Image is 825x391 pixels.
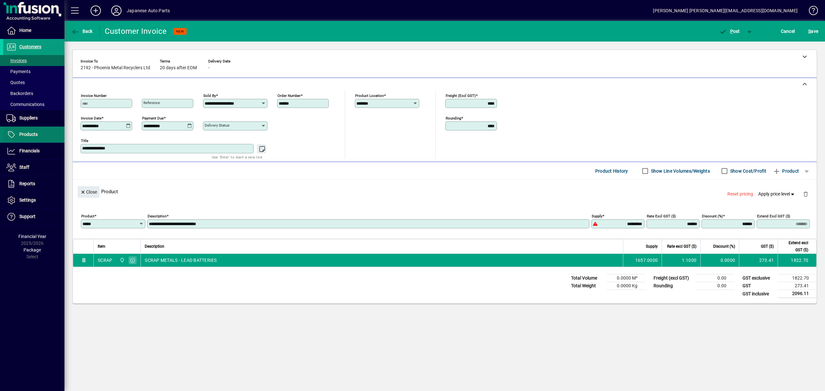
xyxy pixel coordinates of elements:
td: GST exclusive [739,274,778,282]
label: Show Cost/Profit [729,168,766,174]
button: Close [78,186,100,198]
span: Discount (%) [713,243,735,250]
a: Reports [3,176,64,192]
div: Customer Invoice [105,26,167,36]
span: Supply [646,243,658,250]
span: Item [98,243,105,250]
span: Extend excl GST ($) [782,239,808,253]
span: Financials [19,148,40,153]
mat-label: Invoice number [81,93,107,98]
span: Backorders [6,91,33,96]
button: Post [716,25,743,37]
div: Product [73,180,817,203]
mat-label: Delivery status [205,123,229,128]
span: 2192 - Phoenix Metal Recyclers Ltd [81,65,150,71]
span: S [808,29,811,34]
label: Show Line Volumes/Weights [650,168,710,174]
button: Apply price level [756,188,798,200]
td: 0.00 [695,274,734,282]
a: Products [3,127,64,143]
mat-label: Sold by [203,93,216,98]
a: Communications [3,99,64,110]
span: 1657.0000 [635,257,658,263]
a: Staff [3,159,64,176]
span: Communications [6,102,44,107]
span: ost [719,29,740,34]
span: Product History [595,166,628,176]
button: Reset pricing [725,188,756,200]
span: Close [80,187,97,197]
span: Back [71,29,93,34]
a: Payments [3,66,64,77]
mat-label: Order number [277,93,301,98]
span: Staff [19,165,29,170]
a: Suppliers [3,110,64,126]
span: SCRAP METALS - LEAD BATTERIES [145,257,217,263]
a: Knowledge Base [804,1,817,22]
span: P [730,29,733,34]
button: Profile [106,5,127,16]
button: Cancel [779,25,797,37]
td: 0.0000 [700,254,739,267]
span: Invoices [6,58,27,63]
td: Rounding [650,282,695,290]
span: Settings [19,197,36,203]
span: Product [773,166,799,176]
mat-label: Discount (%) [702,214,723,218]
td: 1822.70 [778,254,816,267]
app-page-header-button: Close [76,189,101,195]
span: GST ($) [761,243,774,250]
mat-label: Description [148,214,167,218]
app-page-header-button: Delete [798,191,813,197]
span: 20 days after EOM [160,65,197,71]
div: 1.1000 [666,257,696,263]
mat-label: Extend excl GST ($) [757,214,790,218]
span: Package [24,247,41,253]
td: 0.0000 Kg [607,282,645,290]
span: Home [19,28,31,33]
span: - [208,65,209,71]
a: Support [3,209,64,225]
div: SCRAP [98,257,112,263]
a: Quotes [3,77,64,88]
span: Apply price level [758,191,796,197]
td: 273.41 [778,282,817,290]
span: NEW [176,29,184,33]
span: Cancel [781,26,795,36]
span: Suppliers [19,115,38,120]
mat-label: Title [81,138,88,143]
td: 0.00 [695,282,734,290]
td: Total Volume [568,274,607,282]
app-page-header-button: Back [64,25,100,37]
a: Invoices [3,55,64,66]
span: Customers [19,44,41,49]
mat-hint: Use 'Enter' to start a new line [212,153,262,161]
mat-label: Reference [143,100,160,105]
td: Total Weight [568,282,607,290]
button: Delete [798,186,813,202]
span: ave [808,26,818,36]
span: Financial Year [18,234,46,239]
td: 2096.11 [778,290,817,298]
span: Quotes [6,80,25,85]
span: Description [145,243,164,250]
td: GST [739,282,778,290]
td: 0.0000 M³ [607,274,645,282]
mat-label: Rate excl GST ($) [647,214,676,218]
mat-label: Freight (excl GST) [446,93,476,98]
span: Support [19,214,35,219]
mat-label: Supply [592,214,602,218]
td: 1822.70 [778,274,817,282]
span: Reports [19,181,35,186]
span: Central [118,257,125,264]
span: Payments [6,69,31,74]
button: Add [85,5,106,16]
a: Financials [3,143,64,159]
mat-label: Product location [355,93,384,98]
a: Settings [3,192,64,208]
span: Rate excl GST ($) [667,243,696,250]
button: Save [807,25,820,37]
div: [PERSON_NAME] [PERSON_NAME][EMAIL_ADDRESS][DOMAIN_NAME] [653,5,798,16]
mat-label: Rounding [446,116,461,120]
button: Product History [593,165,631,177]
